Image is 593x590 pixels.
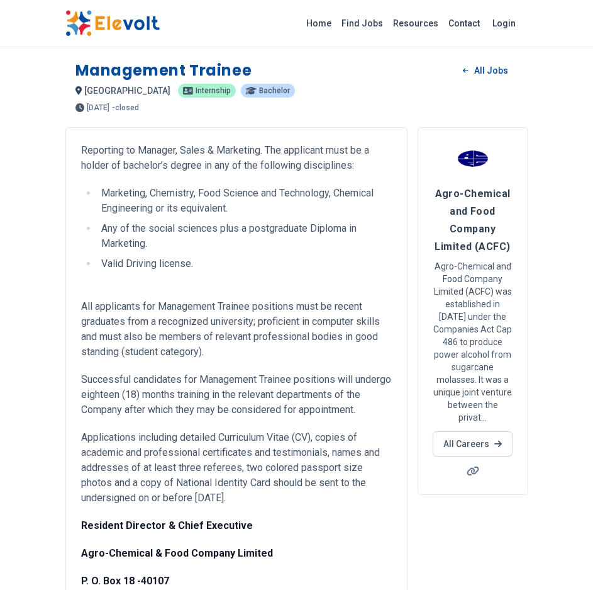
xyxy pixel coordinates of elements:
a: All Jobs [453,61,518,80]
a: All Careers [433,431,513,457]
strong: Agro-Chemical & Food Company Limited [81,547,273,559]
span: [GEOGRAPHIC_DATA] [84,86,170,96]
h1: Management Trainee [75,60,252,81]
strong: Resident Director & Chief Executive [81,519,253,531]
img: Elevolt [65,10,160,37]
p: All applicants for Management Trainee positions must be recent graduates from a recognized univer... [81,299,392,360]
li: Valid Driving license. [97,256,392,286]
p: Reporting to Manager, Sales & Marketing. The applicant must be a holder of bachelor’s degree in a... [81,143,392,173]
a: Login [485,11,523,36]
li: Any of the social sciences plus a postgraduate Diploma in Marketing. [97,221,392,251]
p: Successful candidates for Management Trainee positions will undergo eighteen (18) months training... [81,372,392,417]
p: Agro-Chemical and Food Company Limited (ACFC) was established in [DATE] under the Companies Act C... [433,260,513,424]
a: Resources [388,13,443,33]
img: Agro-Chemical and Food Company Limited (ACFC) [457,143,489,174]
li: Marketing, Chemistry, Food Science and Technology, Chemical Engineering or its equivalent. [97,186,392,216]
a: Find Jobs [336,13,388,33]
span: [DATE] [87,104,109,111]
strong: P. O. Box 18 -40107 [81,575,169,587]
span: Agro-Chemical and Food Company Limited (ACFC) [435,188,510,252]
span: bachelor [259,87,290,94]
a: Home [301,13,336,33]
p: Applications including detailed Curriculum Vitae (CV), copies of academic and professional certif... [81,430,392,506]
a: Contact [443,13,485,33]
span: internship [196,87,231,94]
p: - closed [112,104,139,111]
